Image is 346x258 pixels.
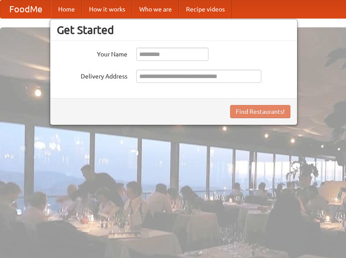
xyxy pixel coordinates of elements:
[57,48,127,59] label: Your Name
[230,105,290,118] button: Find Restaurants!
[82,0,132,18] a: How it works
[57,70,127,81] label: Delivery Address
[179,0,232,18] a: Recipe videos
[0,0,51,18] a: FoodMe
[132,0,179,18] a: Who we are
[51,0,82,18] a: Home
[57,23,290,37] h3: Get Started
